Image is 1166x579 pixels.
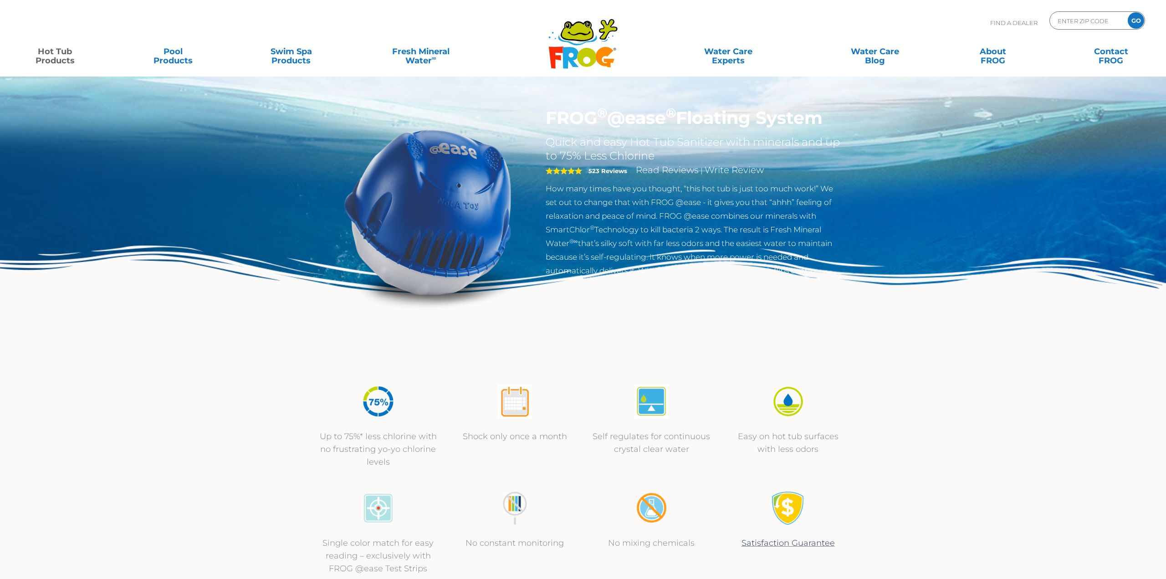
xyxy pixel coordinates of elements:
[361,491,395,525] img: icon-atease-color-match
[1128,12,1144,29] input: GO
[546,182,843,277] p: How many times have you thought, “this hot tub is just too much work!” We set out to change that ...
[947,42,1039,61] a: AboutFROG
[498,384,532,419] img: atease-icon-shock-once
[498,491,532,525] img: no-constant-monitoring1
[127,42,219,61] a: PoolProducts
[771,384,805,419] img: icon-atease-easy-on
[432,54,436,61] sup: ∞
[245,42,337,61] a: Swim SpaProducts
[654,42,803,61] a: Water CareExperts
[323,108,532,316] img: hot-tub-product-atease-system.png
[1057,14,1118,27] input: Zip Code Form
[705,164,764,175] a: Write Review
[990,11,1038,34] p: Find A Dealer
[319,430,437,468] p: Up to 75%* less chlorine with no frustrating yo-yo chlorine levels
[590,224,594,231] sup: ®
[569,238,578,245] sup: ®∞
[1065,42,1157,61] a: ContactFROG
[455,537,574,549] p: No constant monitoring
[546,108,843,128] h1: FROG @ease Floating System
[592,430,711,456] p: Self regulates for continuous crystal clear water
[634,491,669,525] img: no-mixing1
[666,105,676,121] sup: ®
[363,42,478,61] a: Fresh MineralWater∞
[701,166,703,175] span: |
[597,105,607,121] sup: ®
[829,42,921,61] a: Water CareBlog
[742,538,835,548] a: Satisfaction Guarantee
[361,384,395,419] img: icon-atease-75percent-less
[771,491,805,525] img: Satisfaction Guarantee Icon
[634,384,669,419] img: atease-icon-self-regulates
[546,135,843,163] h2: Quick and easy Hot Tub Sanitizer with minerals and up to 75% Less Chlorine
[588,167,627,174] strong: 523 Reviews
[636,164,699,175] a: Read Reviews
[9,42,101,61] a: Hot TubProducts
[455,430,574,443] p: Shock only once a month
[592,537,711,549] p: No mixing chemicals
[546,167,582,174] span: 5
[729,430,847,456] p: Easy on hot tub surfaces with less odors
[319,537,437,575] p: Single color match for easy reading – exclusively with FROG @ease Test Strips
